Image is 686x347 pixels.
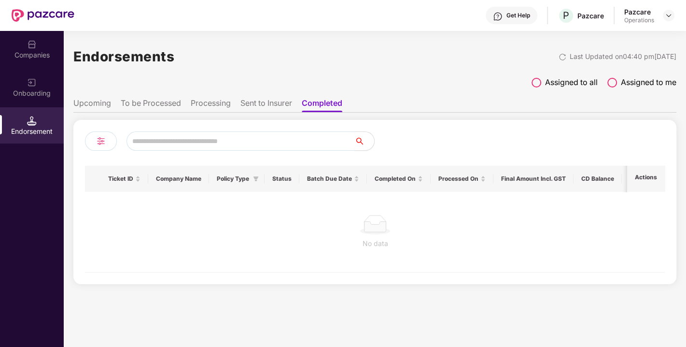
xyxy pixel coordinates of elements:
span: Policy Type [217,175,249,183]
img: New Pazcare Logo [12,9,74,22]
th: Status [265,166,299,192]
img: svg+xml;base64,PHN2ZyBpZD0iQ29tcGFuaWVzIiB4bWxucz0iaHR0cDovL3d3dy53My5vcmcvMjAwMC9zdmciIHdpZHRoPS... [27,40,37,49]
button: search [354,131,375,151]
div: Get Help [506,12,530,19]
th: Processed On [431,166,493,192]
th: Ticket ID [100,166,148,192]
span: filter [253,176,259,182]
th: Company Name [148,166,209,192]
li: Upcoming [73,98,111,112]
li: Processing [191,98,231,112]
img: svg+xml;base64,PHN2ZyB3aWR0aD0iMjAiIGhlaWdodD0iMjAiIHZpZXdCb3g9IjAgMCAyMCAyMCIgZmlsbD0ibm9uZSIgeG... [27,78,37,87]
span: filter [251,173,261,185]
div: Pazcare [624,7,654,16]
span: Assigned to all [545,76,598,88]
img: svg+xml;base64,PHN2ZyB4bWxucz0iaHR0cDovL3d3dy53My5vcmcvMjAwMC9zdmciIHdpZHRoPSIyNCIgaGVpZ2h0PSIyNC... [95,135,107,147]
span: Assigned to me [621,76,676,88]
th: Actions [627,166,665,192]
span: Batch Due Date [307,175,352,183]
li: To be Processed [121,98,181,112]
div: No data [93,238,658,249]
th: Completed On [367,166,431,192]
span: Completed On [375,175,416,183]
img: svg+xml;base64,PHN2ZyBpZD0iRHJvcGRvd24tMzJ4MzIiIHhtbG5zPSJodHRwOi8vd3d3LnczLm9yZy8yMDAwL3N2ZyIgd2... [665,12,672,19]
img: svg+xml;base64,PHN2ZyB3aWR0aD0iMTQuNSIgaGVpZ2h0PSIxNC41IiB2aWV3Qm94PSIwIDAgMTYgMTYiIGZpbGw9Im5vbm... [27,116,37,126]
div: Operations [624,16,654,24]
li: Completed [302,98,342,112]
th: CD Balance [574,166,622,192]
div: Last Updated on 04:40 pm[DATE] [570,51,676,62]
span: Ticket ID [108,175,133,183]
th: Batch Due Date [299,166,367,192]
span: search [354,137,374,145]
span: Processed On [438,175,478,183]
li: Sent to Insurer [240,98,292,112]
img: svg+xml;base64,PHN2ZyBpZD0iUmVsb2FkLTMyeDMyIiB4bWxucz0iaHR0cDovL3d3dy53My5vcmcvMjAwMC9zdmciIHdpZH... [559,53,566,61]
h1: Endorsements [73,46,174,67]
th: Batch No [622,166,663,192]
th: Final Amount Incl. GST [493,166,574,192]
img: svg+xml;base64,PHN2ZyBpZD0iSGVscC0zMngzMiIgeG1sbnM9Imh0dHA6Ly93d3cudzMub3JnLzIwMDAvc3ZnIiB3aWR0aD... [493,12,503,21]
span: P [563,10,569,21]
div: Pazcare [577,11,604,20]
